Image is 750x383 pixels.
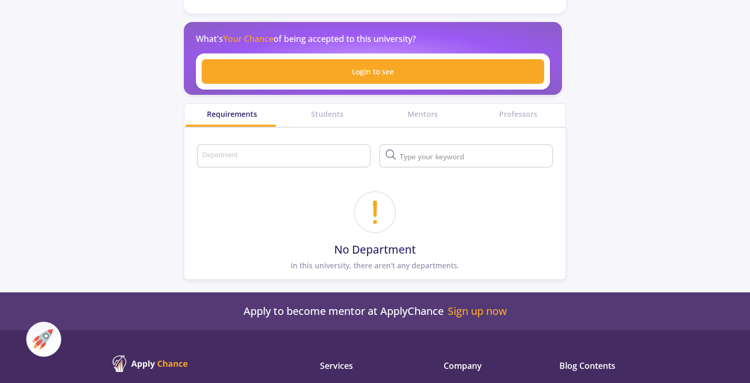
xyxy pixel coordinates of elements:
[320,359,410,372] span: Services
[559,359,637,372] span: Blog Contents
[470,108,566,119] a: Professors
[113,355,188,372] img: ApplyChance logo
[291,260,459,270] span: In this university, there aren't any departments.
[223,33,273,45] span: Your Chance
[375,108,470,119] a: Mentors
[196,32,416,45] p: What's of being accepted to this university?
[397,152,551,161] input: Type your keyword
[32,329,53,349] img: ac-market
[280,108,375,119] a: Students
[184,108,280,119] a: Requirements
[334,242,416,258] p: No Department
[444,359,525,372] span: Company
[202,59,544,84] a: Login to see
[448,305,507,318] a: Sign up now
